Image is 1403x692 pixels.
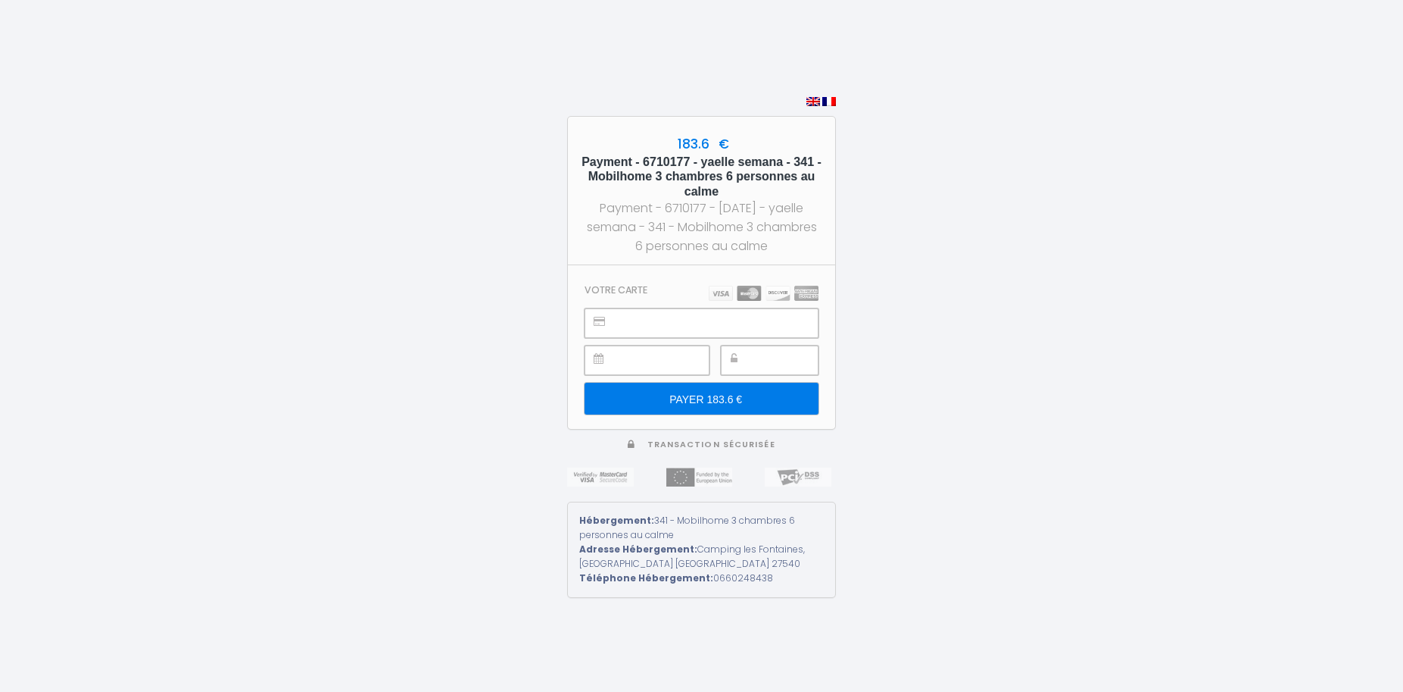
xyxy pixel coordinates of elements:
strong: Hébergement: [579,514,654,527]
span: 183.6 € [674,135,729,153]
iframe: Secure payment input frame [619,346,709,374]
img: en.png [806,97,820,106]
img: carts.png [709,286,818,301]
strong: Téléphone Hébergement: [579,571,713,584]
h5: Payment - 6710177 - yaelle semana - 341 - Mobilhome 3 chambres 6 personnes au calme [581,155,822,199]
span: Transaction sécurisée [647,439,775,450]
strong: Adresse Hébergement: [579,543,697,556]
iframe: Secure payment input frame [619,309,818,337]
div: 0660248438 [579,571,824,586]
input: PAYER 183.6 € [585,383,818,415]
div: 341 - Mobilhome 3 chambres 6 personnes au calme [579,514,824,543]
img: fr.png [822,97,836,106]
div: Camping les Fontaines, [GEOGRAPHIC_DATA] [GEOGRAPHIC_DATA] 27540 [579,543,824,571]
iframe: Secure payment input frame [755,346,818,374]
h3: Votre carte [585,284,647,296]
div: Payment - 6710177 - [DATE] - yaelle semana - 341 - Mobilhome 3 chambres 6 personnes au calme [581,199,822,255]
